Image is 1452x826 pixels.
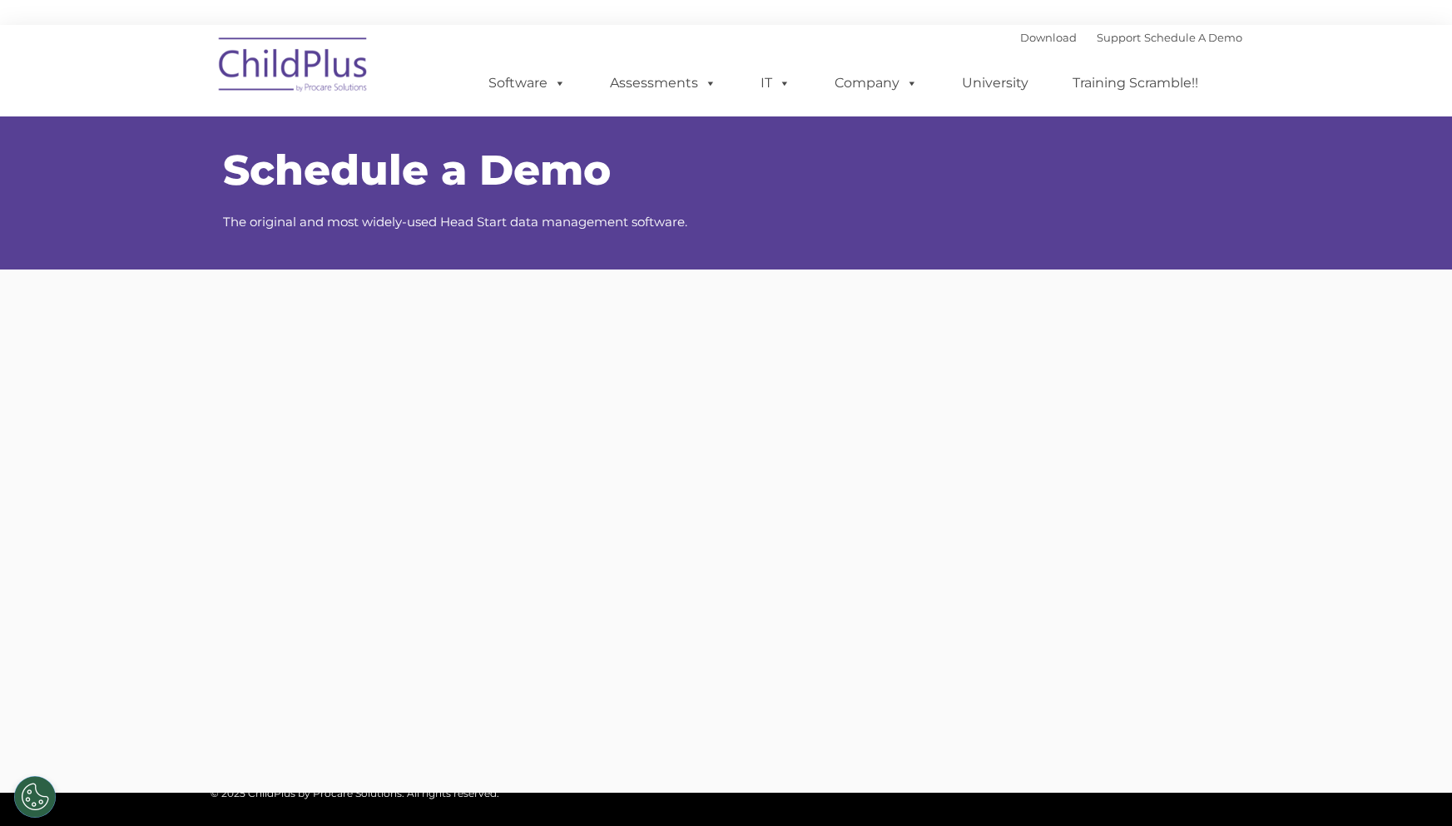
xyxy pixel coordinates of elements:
a: Assessments [593,67,733,100]
span: The original and most widely-used Head Start data management software. [223,214,687,230]
a: University [945,67,1045,100]
a: Download [1020,31,1077,44]
font: | [1020,31,1242,44]
img: ChildPlus by Procare Solutions [211,26,377,109]
a: Support [1097,31,1141,44]
a: Company [818,67,934,100]
a: Schedule A Demo [1144,31,1242,44]
button: Cookies Settings [14,776,56,818]
span: © 2025 ChildPlus by Procare Solutions. All rights reserved. [211,787,499,799]
a: Software [472,67,582,100]
a: IT [744,67,807,100]
span: Schedule a Demo [223,145,611,195]
a: Training Scramble!! [1056,67,1215,100]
